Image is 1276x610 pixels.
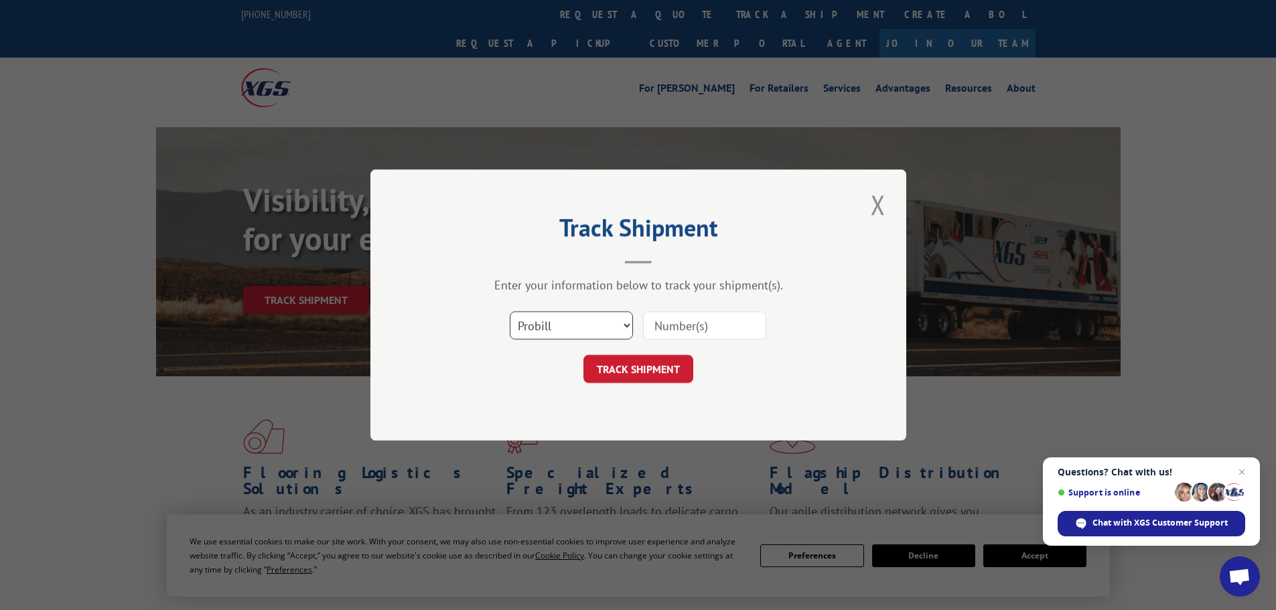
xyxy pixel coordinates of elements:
[1058,467,1245,477] span: Questions? Chat with us!
[583,355,693,383] button: TRACK SHIPMENT
[1220,556,1260,597] a: Open chat
[867,186,890,223] button: Close modal
[437,218,839,244] h2: Track Shipment
[643,311,766,339] input: Number(s)
[437,277,839,293] div: Enter your information below to track your shipment(s).
[1058,487,1170,498] span: Support is online
[1092,517,1228,529] span: Chat with XGS Customer Support
[1058,511,1245,536] span: Chat with XGS Customer Support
